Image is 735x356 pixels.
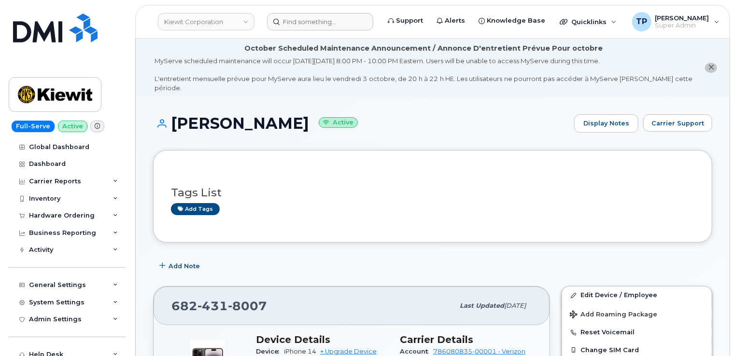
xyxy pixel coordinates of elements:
[198,299,228,313] span: 431
[460,302,504,309] span: Last updated
[256,348,284,355] span: Device
[562,287,712,304] a: Edit Device / Employee
[562,324,712,341] button: Reset Voicemail
[693,314,728,349] iframe: Messenger Launcher
[570,311,657,320] span: Add Roaming Package
[155,56,693,92] div: MyServe scheduled maintenance will occur [DATE][DATE] 8:00 PM - 10:00 PM Eastern. Users will be u...
[651,119,704,128] span: Carrier Support
[284,348,316,355] span: iPhone 14
[244,43,603,54] div: October Scheduled Maintenance Announcement / Annonce D'entretient Prévue Pour octobre
[153,257,208,274] button: Add Note
[319,117,358,128] small: Active
[643,114,712,132] button: Carrier Support
[574,114,638,133] a: Display Notes
[256,334,388,345] h3: Device Details
[171,187,694,199] h3: Tags List
[169,261,200,271] span: Add Note
[228,299,267,313] span: 8007
[400,348,433,355] span: Account
[153,115,569,132] h1: [PERSON_NAME]
[400,334,532,345] h3: Carrier Details
[171,299,267,313] span: 682
[504,302,526,309] span: [DATE]
[320,348,377,355] a: + Upgrade Device
[562,304,712,324] button: Add Roaming Package
[705,63,717,73] button: close notification
[171,203,220,215] a: Add tags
